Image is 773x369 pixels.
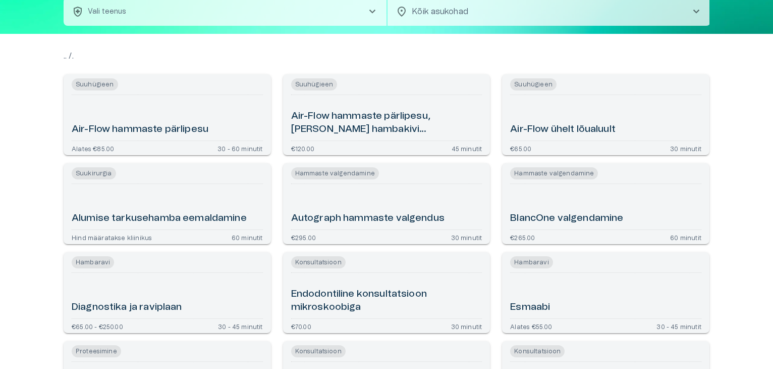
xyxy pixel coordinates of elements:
p: 30 minutit [451,323,482,329]
a: Open service booking details [502,74,709,155]
span: Konsultatsioon [510,345,565,357]
p: Vali teenus [88,7,127,17]
p: 45 minutit [452,145,482,151]
span: Konsultatsioon [291,256,346,268]
p: €120.00 [291,145,314,151]
h6: Diagnostika ja raviplaan [72,301,182,314]
a: Open service booking details [64,252,271,333]
p: 30 - 60 minutit [217,145,263,151]
p: 30 - 45 minutit [218,323,263,329]
p: €65.00 - €250.00 [72,323,123,329]
span: Proteesimine [72,345,121,357]
h6: Endodontiline konsultatsioon mikroskoobiga [291,288,482,314]
span: chevron_right [690,6,702,18]
span: Suuhügieen [72,78,118,90]
h6: Autograph hammaste valgendus [291,212,445,225]
a: Open service booking details [283,252,490,333]
p: 30 minutit [451,234,482,240]
p: €265.00 [510,234,535,240]
h6: Air-Flow hammaste pärlipesu [72,123,208,136]
p: €295.00 [291,234,316,240]
p: €70.00 [291,323,311,329]
h6: Air-Flow ühelt lõualuult [510,123,616,136]
a: Open service booking details [502,252,709,333]
a: Open service booking details [64,163,271,244]
p: Hind määratakse kliinikus [72,234,152,240]
span: Konsultatsioon [291,345,346,357]
a: Open service booking details [283,74,490,155]
span: Hambaravi [72,256,114,268]
p: Alates €85.00 [72,145,114,151]
p: Kõik asukohad [412,6,674,18]
p: Alates €55.00 [510,323,552,329]
span: Suukirurgia [72,167,116,179]
p: 30 minutit [670,145,701,151]
a: Open service booking details [502,163,709,244]
p: 60 minutit [232,234,263,240]
span: Suuhügieen [510,78,557,90]
span: Suuhügieen [291,78,338,90]
h6: Esmaabi [510,301,550,314]
h6: Air-Flow hammaste pärlipesu, [PERSON_NAME] hambakivi eemaldamiseta [291,110,482,136]
h6: Alumise tarkusehamba eemaldamine [72,212,247,225]
span: Hammaste valgendamine [291,167,379,179]
span: Hambaravi [510,256,553,268]
h6: BlancOne valgendamine [510,212,623,225]
span: location_on [396,6,408,18]
p: 60 minutit [670,234,701,240]
span: Hammaste valgendamine [510,167,598,179]
p: €65.00 [510,145,531,151]
a: Open service booking details [64,74,271,155]
a: Open service booking details [283,163,490,244]
span: chevron_right [366,6,378,18]
p: .. / . [64,50,709,62]
span: health_and_safety [72,6,84,18]
p: 30 - 45 minutit [656,323,701,329]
